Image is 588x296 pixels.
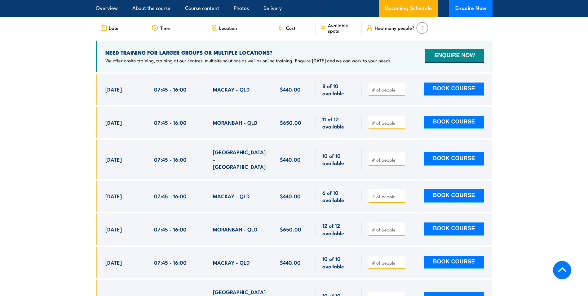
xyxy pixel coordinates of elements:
[213,86,250,93] span: MACKAY - QLD
[109,25,118,30] span: Date
[322,82,355,97] span: 8 of 10 available
[105,49,392,56] h4: NEED TRAINING FOR LARGER GROUPS OR MULTIPLE LOCATIONS?
[424,152,484,166] button: BOOK COURSE
[322,115,355,130] span: 11 of 12 available
[372,157,403,163] input: # of people
[154,156,187,163] span: 07:45 - 16:00
[105,86,122,93] span: [DATE]
[160,25,170,30] span: Time
[322,152,355,167] span: 10 of 10 available
[154,259,187,266] span: 07:45 - 16:00
[280,156,301,163] span: $440.00
[219,25,237,30] span: Location
[105,259,122,266] span: [DATE]
[213,192,250,200] span: MACKAY - QLD
[328,23,357,33] span: Available spots
[154,86,187,93] span: 07:45 - 16:00
[372,120,403,126] input: # of people
[424,189,484,203] button: BOOK COURSE
[375,25,414,30] span: How many people?
[105,119,122,126] span: [DATE]
[425,49,484,63] button: ENQUIRE NOW
[213,226,258,233] span: MORANBAH - QLD
[105,226,122,233] span: [DATE]
[372,193,403,200] input: # of people
[213,119,258,126] span: MORANBAH - QLD
[372,87,403,93] input: # of people
[372,260,403,266] input: # of people
[213,148,266,170] span: [GEOGRAPHIC_DATA] - [GEOGRAPHIC_DATA]
[280,119,301,126] span: $650.00
[154,226,187,233] span: 07:45 - 16:00
[154,119,187,126] span: 07:45 - 16:00
[213,259,250,266] span: MACKAY - QLD
[372,226,403,233] input: # of people
[154,192,187,200] span: 07:45 - 16:00
[280,86,301,93] span: $440.00
[280,226,301,233] span: $650.00
[424,83,484,96] button: BOOK COURSE
[105,192,122,200] span: [DATE]
[105,156,122,163] span: [DATE]
[322,222,355,236] span: 12 of 12 available
[424,116,484,129] button: BOOK COURSE
[286,25,295,30] span: Cost
[322,189,355,204] span: 6 of 10 available
[322,255,355,270] span: 10 of 10 available
[280,192,301,200] span: $440.00
[424,222,484,236] button: BOOK COURSE
[280,259,301,266] span: $440.00
[424,256,484,269] button: BOOK COURSE
[105,57,392,64] p: We offer onsite training, training at our centres, multisite solutions as well as online training...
